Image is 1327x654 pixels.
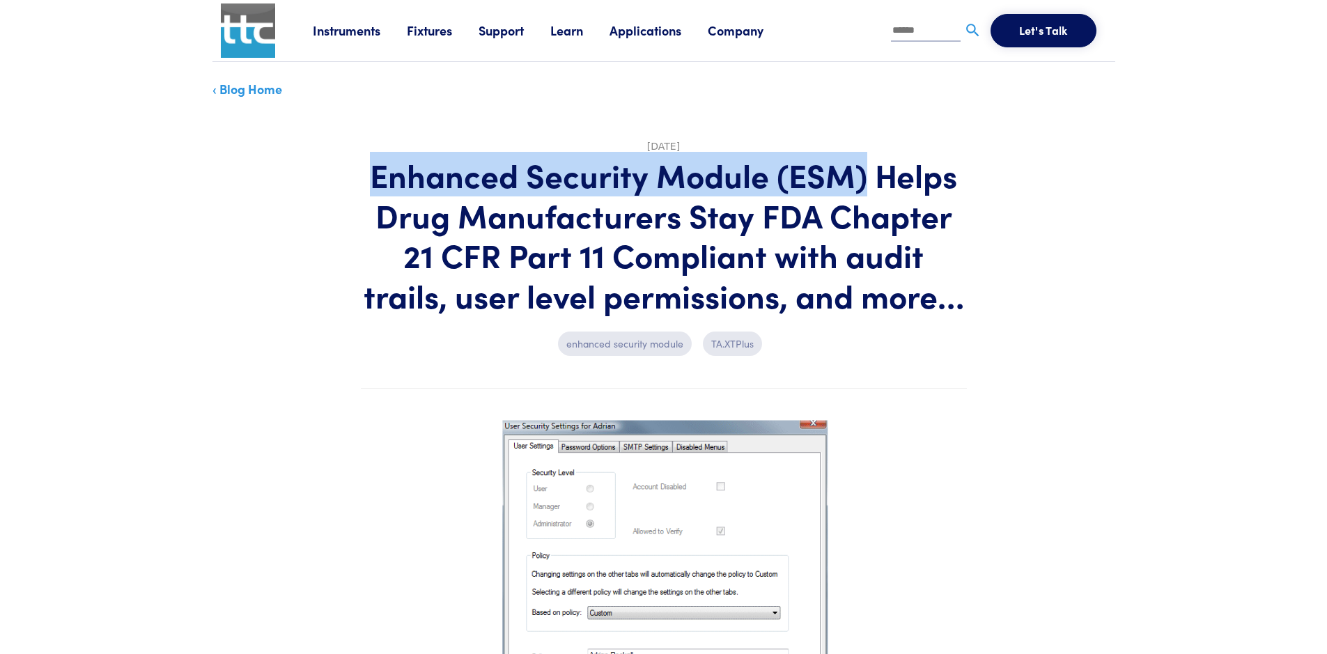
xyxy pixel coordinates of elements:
[313,22,407,39] a: Instruments
[361,155,967,315] h1: Enhanced Security Module (ESM) Helps Drug Manufacturers Stay FDA Chapter 21 CFR Part 11 Compliant...
[550,22,610,39] a: Learn
[212,80,282,98] a: ‹ Blog Home
[703,332,762,355] p: TA.XTPlus
[991,14,1096,47] button: Let's Talk
[558,332,692,355] p: enhanced security module
[407,22,479,39] a: Fixtures
[708,22,790,39] a: Company
[610,22,708,39] a: Applications
[221,3,275,58] img: ttc_logo_1x1_v1.0.png
[647,141,680,152] time: [DATE]
[479,22,550,39] a: Support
